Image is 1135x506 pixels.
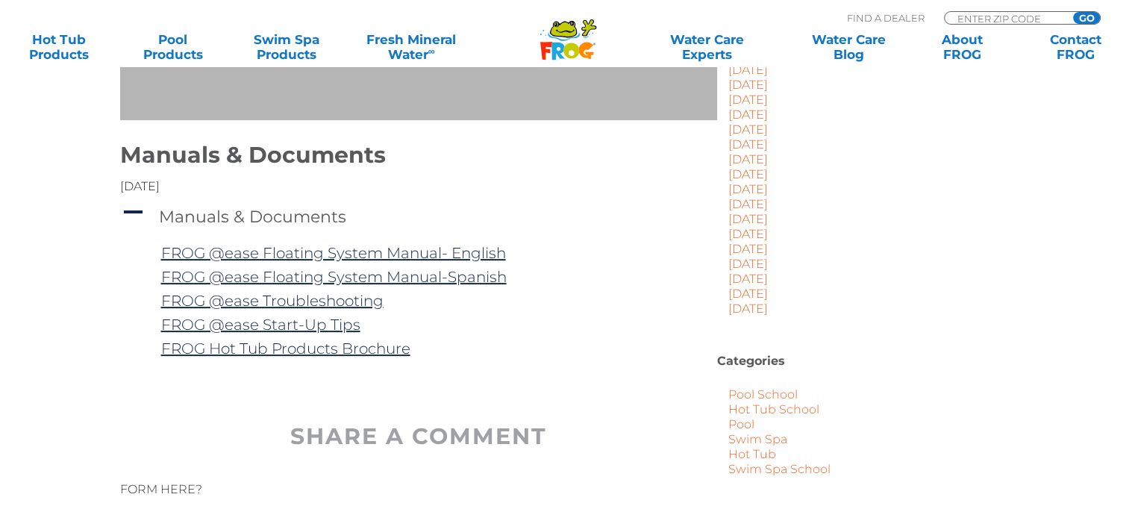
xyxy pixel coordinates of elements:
a: Hot Tub School [728,402,819,416]
a: PoolProducts [128,32,216,62]
a: [DATE] [728,212,768,226]
a: [DATE] [728,227,768,241]
a: [DATE] [728,122,768,137]
h2: Categories [717,354,1016,369]
a: [DATE] [728,93,768,107]
a: FROG @ease Troubleshooting [161,292,384,310]
h2: SHARE A COMMENT [120,422,717,452]
a: [DATE] [728,287,768,301]
a: FROG @ease Start-Up Tips [161,316,360,334]
a: [DATE] [728,257,768,271]
a: ContactFROG [1032,32,1120,62]
a: [DATE] [728,272,768,286]
a: Pool [728,417,754,431]
a: Pool School [728,387,798,402]
a: Swim Spa School [728,462,831,476]
span: A [122,202,144,224]
input: Zip Code Form [956,12,1057,25]
a: [DATE] [728,137,768,152]
h1: Manuals & Documents [120,143,717,168]
a: [DATE] [728,78,768,92]
p: FORM HERE? [120,481,717,498]
a: FROG @ease Floating System Manual- English [161,244,506,262]
a: Water CareExperts [635,32,779,62]
div: [DATE] [120,179,717,194]
a: Water CareBlog [804,32,892,62]
a: [DATE] [728,152,768,166]
a: FROG @ease Floating System Manual-Spanish [161,268,507,286]
a: Fresh MineralWater∞ [356,32,466,62]
a: [DATE] [728,242,768,256]
a: [DATE] [728,182,768,196]
a: Swim SpaProducts [243,32,331,62]
a: A Manuals & Documents [120,200,717,234]
a: [DATE] [728,63,768,77]
a: Hot Tub [728,447,776,461]
a: [DATE] [728,302,768,316]
a: AboutFROG [918,32,1006,62]
a: [DATE] [728,167,768,181]
h4: Manuals & Documents [159,204,346,230]
p: Find A Dealer [847,11,925,25]
sup: ∞ [428,46,434,57]
a: Swim Spa [728,432,787,446]
a: [DATE] [728,197,768,211]
a: [DATE] [728,107,768,122]
a: Hot TubProducts [15,32,103,62]
input: GO [1073,12,1100,24]
a: FROG Hot Tub Products Brochure [161,340,410,357]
